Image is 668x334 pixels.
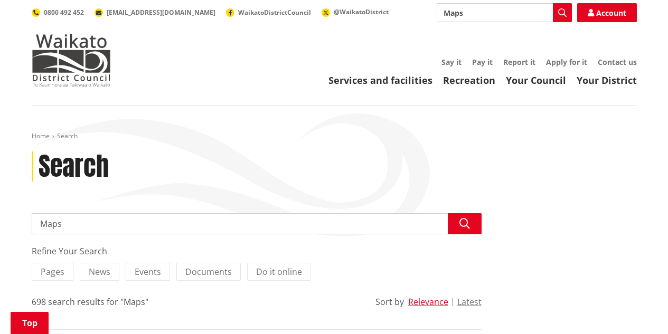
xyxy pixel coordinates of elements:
[44,8,84,17] span: 0800 492 452
[32,131,50,140] a: Home
[328,74,432,87] a: Services and facilities
[441,57,462,67] a: Say it
[89,266,110,278] span: News
[408,297,448,307] button: Relevance
[32,8,84,17] a: 0800 492 452
[11,312,49,334] a: Top
[256,266,302,278] span: Do it online
[95,8,215,17] a: [EMAIL_ADDRESS][DOMAIN_NAME]
[32,245,482,257] div: Refine Your Search
[41,266,64,278] span: Pages
[107,8,215,17] span: [EMAIL_ADDRESS][DOMAIN_NAME]
[32,132,637,141] nav: breadcrumb
[375,295,404,308] div: Sort by
[577,74,637,87] a: Your District
[577,3,637,22] a: Account
[334,7,389,16] span: @WaikatoDistrict
[39,151,109,182] h1: Search
[503,57,535,67] a: Report it
[322,7,389,16] a: @WaikatoDistrict
[506,74,566,87] a: Your Council
[457,297,482,307] button: Latest
[443,74,495,87] a: Recreation
[185,266,232,278] span: Documents
[226,8,311,17] a: WaikatoDistrictCouncil
[546,57,587,67] a: Apply for it
[472,57,493,67] a: Pay it
[32,213,482,234] input: Search input
[135,266,161,278] span: Events
[57,131,78,140] span: Search
[32,34,111,87] img: Waikato District Council - Te Kaunihera aa Takiwaa o Waikato
[238,8,311,17] span: WaikatoDistrictCouncil
[598,57,637,67] a: Contact us
[32,295,148,308] div: 698 search results for "Maps"
[437,3,572,22] input: Search input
